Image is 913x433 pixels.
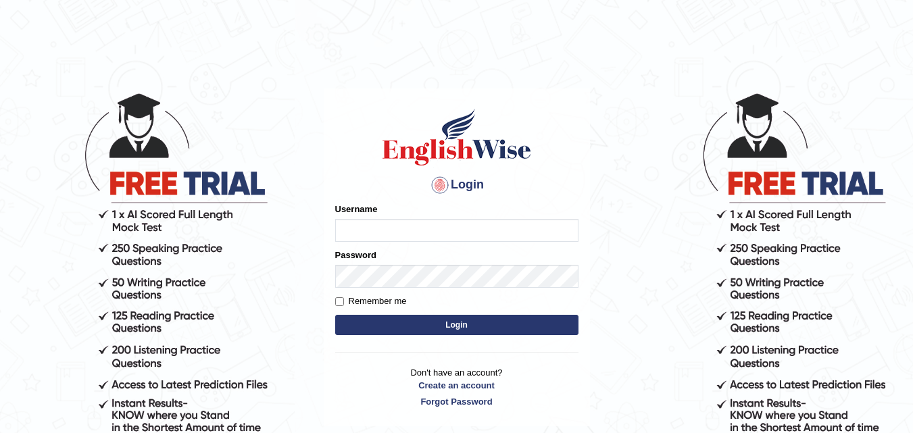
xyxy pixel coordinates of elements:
[335,174,578,196] h4: Login
[335,297,344,306] input: Remember me
[335,379,578,392] a: Create an account
[335,395,578,408] a: Forgot Password
[335,249,376,261] label: Password
[380,107,534,168] img: Logo of English Wise sign in for intelligent practice with AI
[335,366,578,408] p: Don't have an account?
[335,315,578,335] button: Login
[335,295,407,308] label: Remember me
[335,203,378,215] label: Username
